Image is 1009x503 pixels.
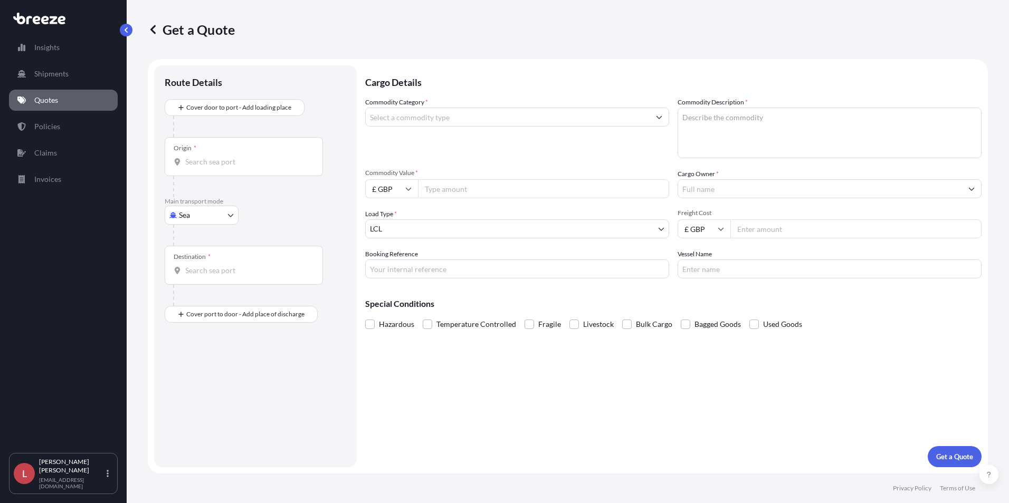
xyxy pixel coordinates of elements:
p: Policies [34,121,60,132]
p: Route Details [165,76,222,89]
input: Enter name [678,259,982,278]
span: Fragile [538,316,561,332]
button: LCL [365,219,669,238]
span: Temperature Controlled [436,316,516,332]
p: Shipments [34,69,69,79]
p: Special Conditions [365,299,982,308]
span: Commodity Value [365,169,669,177]
p: [PERSON_NAME] [PERSON_NAME] [39,458,104,475]
button: Show suggestions [962,179,981,198]
input: Full name [678,179,962,198]
input: Origin [185,157,310,167]
p: Main transport mode [165,197,346,206]
button: Show suggestions [650,108,669,127]
span: Load Type [365,209,397,219]
label: Commodity Description [678,97,748,108]
a: Claims [9,142,118,163]
button: Select transport [165,206,239,225]
input: Type amount [418,179,669,198]
button: Get a Quote [928,446,982,467]
a: Quotes [9,90,118,111]
a: Terms of Use [940,484,975,492]
label: Cargo Owner [678,169,719,179]
span: Sea [179,210,190,220]
a: Insights [9,37,118,58]
label: Commodity Category [365,97,428,108]
span: L [22,468,27,479]
label: Vessel Name [678,249,712,259]
p: Cargo Details [365,65,982,97]
input: Enter amount [730,219,982,238]
span: Hazardous [379,316,414,332]
p: Get a Quote [936,451,973,462]
p: Get a Quote [148,21,235,38]
p: [EMAIL_ADDRESS][DOMAIN_NAME] [39,477,104,489]
label: Booking Reference [365,249,418,259]
a: Invoices [9,169,118,190]
span: Used Goods [763,316,802,332]
a: Shipments [9,63,118,84]
a: Privacy Policy [893,484,931,492]
input: Destination [185,265,310,276]
input: Select a commodity type [366,108,650,127]
p: Invoices [34,174,61,185]
span: Bagged Goods [694,316,741,332]
span: LCL [370,224,382,234]
div: Destination [174,253,211,261]
span: Cover door to port - Add loading place [186,102,291,113]
a: Policies [9,116,118,137]
p: Claims [34,148,57,158]
span: Livestock [583,316,614,332]
button: Cover port to door - Add place of discharge [165,306,318,323]
span: Freight Cost [678,209,982,217]
span: Cover port to door - Add place of discharge [186,309,304,320]
input: Your internal reference [365,259,669,278]
div: Origin [174,144,196,152]
button: Cover door to port - Add loading place [165,99,304,116]
p: Quotes [34,95,58,105]
span: Bulk Cargo [636,316,672,332]
p: Insights [34,42,60,53]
